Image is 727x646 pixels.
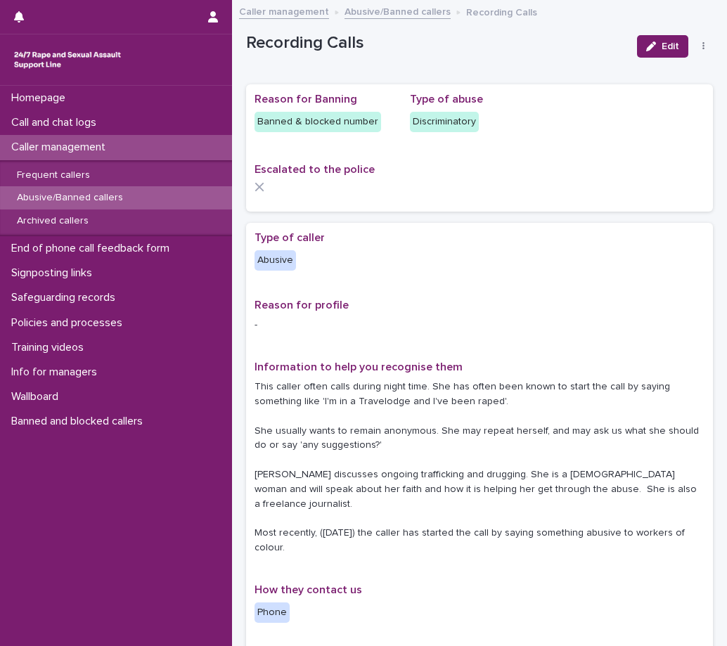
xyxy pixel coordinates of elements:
[6,169,101,181] p: Frequent callers
[239,3,329,19] a: Caller management
[255,584,362,595] span: How they contact us
[6,366,108,379] p: Info for managers
[255,164,375,175] span: Escalated to the police
[6,291,127,304] p: Safeguarding records
[255,250,296,271] div: Abusive
[255,112,381,132] div: Banned & blocked number
[6,415,154,428] p: Banned and blocked callers
[255,380,705,555] p: This caller often calls during night time. She has often been known to start the call by saying s...
[246,33,626,53] p: Recording Calls
[6,316,134,330] p: Policies and processes
[6,116,108,129] p: Call and chat logs
[637,35,688,58] button: Edit
[6,215,100,227] p: Archived callers
[255,318,705,332] p: -
[662,41,679,51] span: Edit
[6,341,95,354] p: Training videos
[255,602,290,623] div: Phone
[255,232,325,243] span: Type of caller
[6,266,103,280] p: Signposting links
[255,361,463,373] span: Information to help you recognise them
[466,4,537,19] p: Recording Calls
[6,242,181,255] p: End of phone call feedback form
[255,93,357,105] span: Reason for Banning
[6,91,77,105] p: Homepage
[6,192,134,204] p: Abusive/Banned callers
[345,3,451,19] a: Abusive/Banned callers
[255,299,349,311] span: Reason for profile
[410,112,479,132] div: Discriminatory
[6,390,70,403] p: Wallboard
[6,141,117,154] p: Caller management
[410,93,483,105] span: Type of abuse
[11,46,124,74] img: rhQMoQhaT3yELyF149Cw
